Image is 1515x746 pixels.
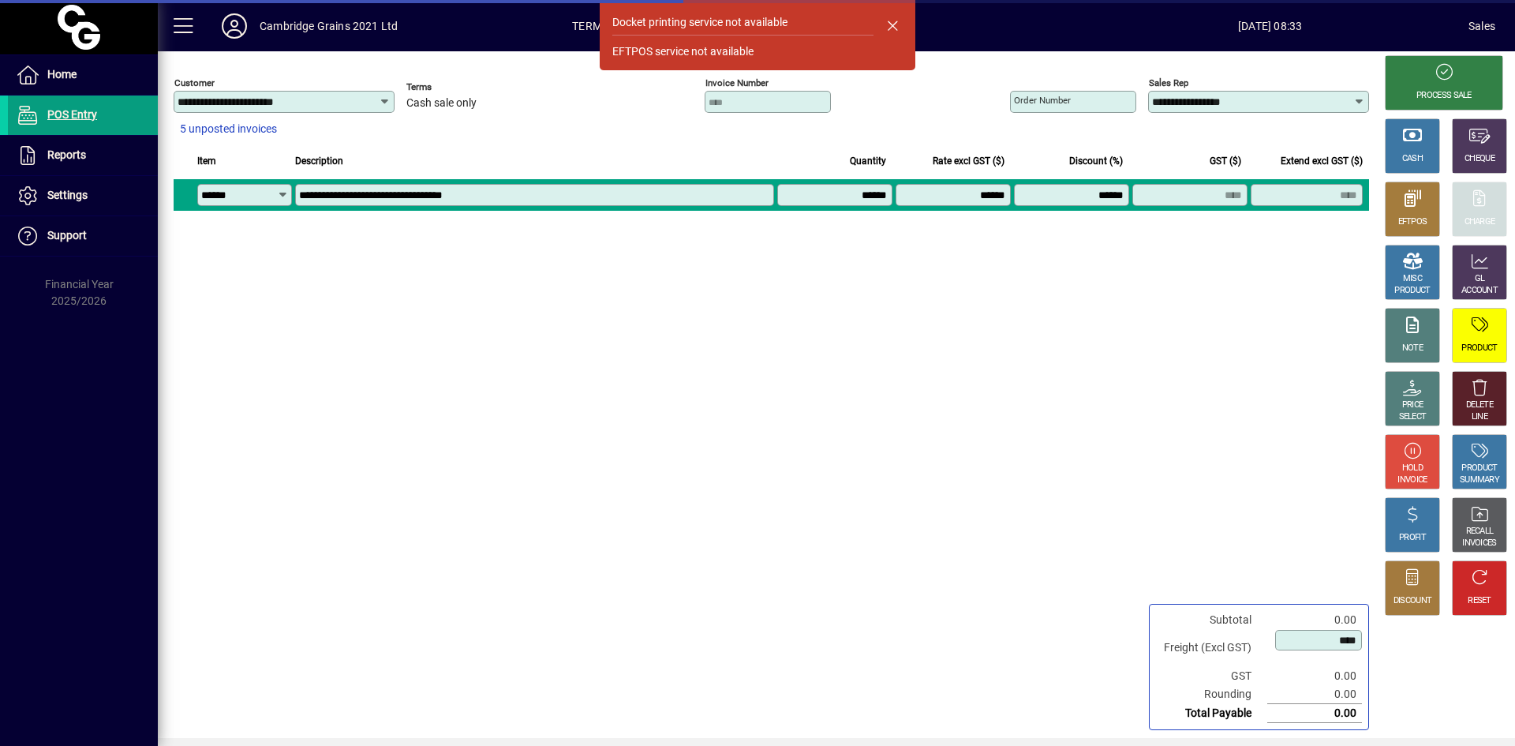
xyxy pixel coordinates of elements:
div: PRODUCT [1461,343,1497,354]
a: Settings [8,176,158,216]
td: Total Payable [1156,704,1267,723]
span: Item [197,152,216,170]
td: 0.00 [1267,611,1362,629]
span: Rate excl GST ($) [933,152,1004,170]
td: Freight (Excl GST) [1156,629,1267,667]
div: Sales [1468,13,1495,39]
td: GST [1156,667,1267,685]
mat-label: Sales rep [1149,77,1188,88]
mat-label: Invoice number [705,77,769,88]
td: Rounding [1156,685,1267,704]
a: Reports [8,136,158,175]
a: Home [8,55,158,95]
div: NOTE [1402,343,1423,354]
div: GL [1475,273,1485,285]
mat-label: Order number [1014,95,1071,106]
div: PRODUCT [1394,285,1430,297]
div: PRODUCT [1461,463,1497,474]
div: EFTPOS [1398,216,1427,228]
div: CHARGE [1464,216,1495,228]
span: GST ($) [1210,152,1241,170]
div: INVOICE [1397,474,1427,486]
span: POS Entry [47,108,97,121]
div: DELETE [1466,399,1493,411]
div: MISC [1403,273,1422,285]
td: 0.00 [1267,685,1362,704]
div: CASH [1402,153,1423,165]
div: CHEQUE [1464,153,1494,165]
div: LINE [1472,411,1487,423]
div: EFTPOS service not available [612,43,754,60]
span: Extend excl GST ($) [1281,152,1363,170]
a: Support [8,216,158,256]
div: SELECT [1399,411,1427,423]
div: RECALL [1466,526,1494,538]
span: Discount (%) [1069,152,1123,170]
span: Description [295,152,343,170]
button: Profile [209,12,260,40]
div: PROFIT [1399,532,1426,544]
button: 5 unposted invoices [174,115,283,144]
div: HOLD [1402,463,1423,474]
div: PRICE [1402,399,1423,411]
div: SUMMARY [1460,474,1499,486]
div: Cambridge Grains 2021 Ltd [260,13,398,39]
div: RESET [1468,595,1491,607]
span: Cash sale only [406,97,477,110]
mat-label: Customer [174,77,215,88]
span: 5 unposted invoices [180,121,277,137]
td: 0.00 [1267,667,1362,685]
div: DISCOUNT [1393,595,1431,607]
span: TERMINAL2 [572,13,634,39]
td: Subtotal [1156,611,1267,629]
span: [DATE] 08:33 [1072,13,1468,39]
span: Terms [406,82,501,92]
span: Quantity [850,152,886,170]
td: 0.00 [1267,704,1362,723]
span: Reports [47,148,86,161]
div: ACCOUNT [1461,285,1498,297]
span: Support [47,229,87,242]
div: PROCESS SALE [1416,90,1472,102]
div: INVOICES [1462,538,1496,549]
span: Home [47,68,77,81]
span: Settings [47,189,88,201]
